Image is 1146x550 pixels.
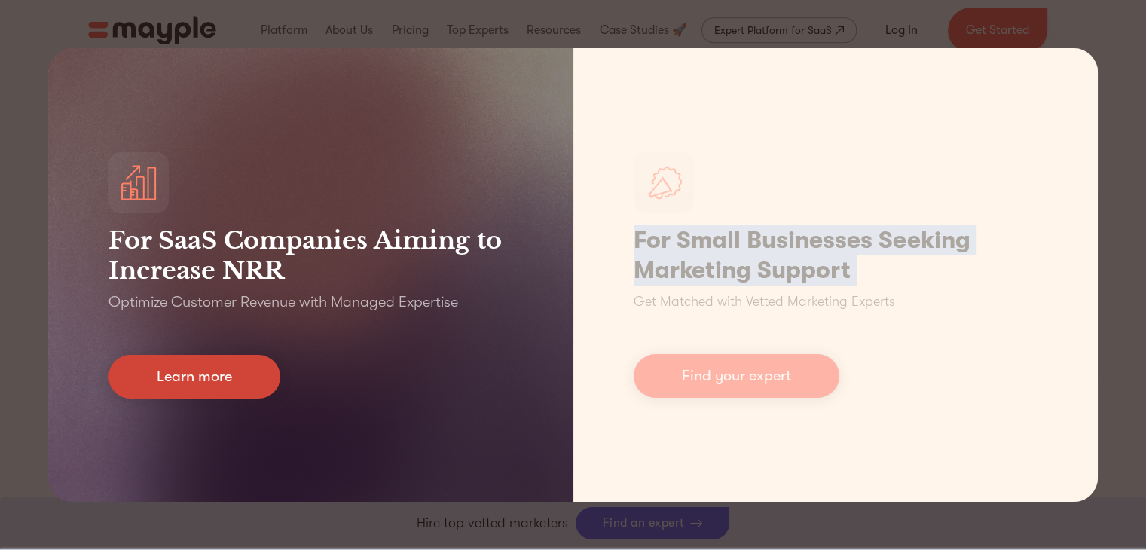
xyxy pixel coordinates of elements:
[634,354,839,398] a: Find your expert
[634,292,895,312] p: Get Matched with Vetted Marketing Experts
[634,225,1038,286] h1: For Small Businesses Seeking Marketing Support
[108,225,513,286] h3: For SaaS Companies Aiming to Increase NRR
[108,292,458,313] p: Optimize Customer Revenue with Managed Expertise
[108,355,280,399] a: Learn more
